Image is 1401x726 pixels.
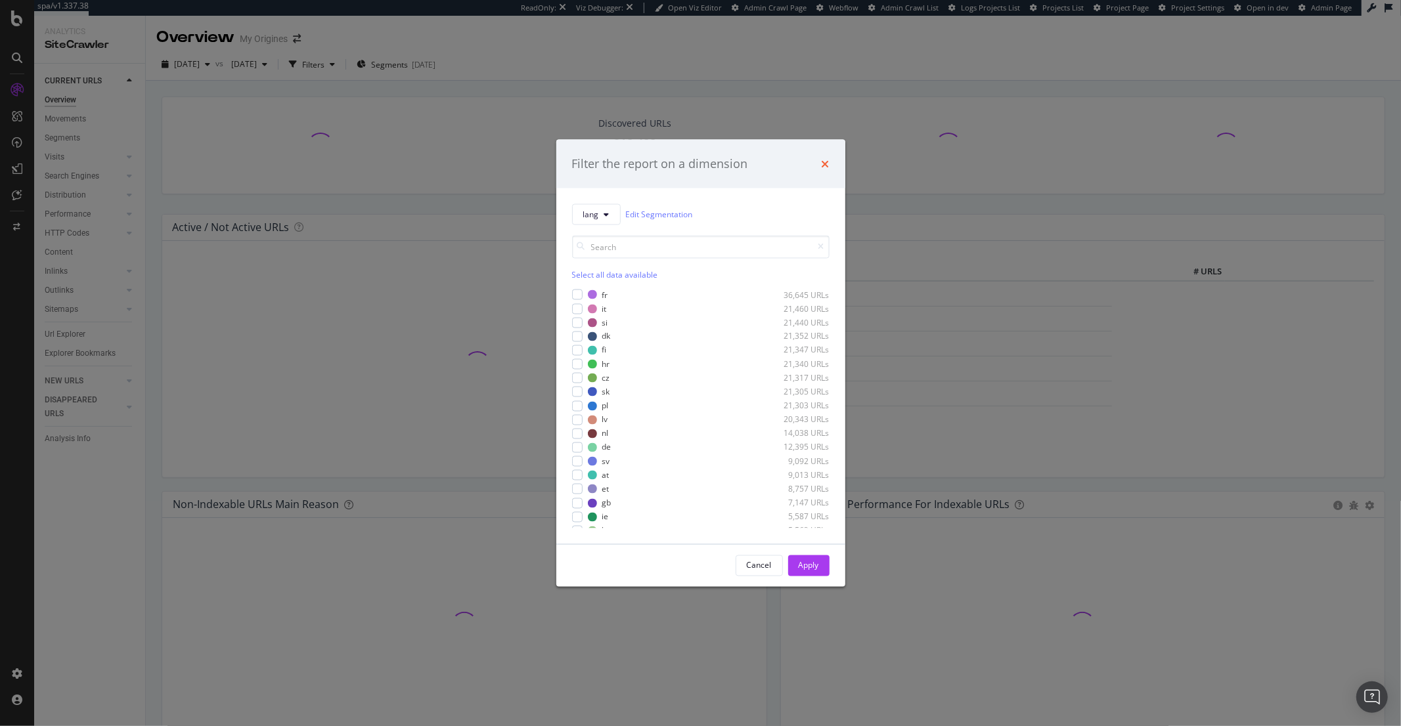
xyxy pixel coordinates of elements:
[602,289,608,300] div: fr
[765,345,830,356] div: 21,347 URLs
[572,156,748,173] div: Filter the report on a dimension
[765,525,830,536] div: 5,563 URLs
[799,560,819,571] div: Apply
[822,156,830,173] div: times
[583,209,599,220] span: lang
[572,268,830,280] div: Select all data available
[736,555,783,576] button: Cancel
[626,207,693,221] a: Edit Segmentation
[765,358,830,370] div: 21,340 URLs
[765,289,830,300] div: 36,645 URLs
[602,303,607,314] div: it
[602,498,612,509] div: gb
[602,469,610,480] div: at
[765,498,830,509] div: 7,147 URLs
[765,483,830,494] div: 8,757 URLs
[765,372,830,383] div: 21,317 URLs
[788,555,830,576] button: Apply
[765,428,830,439] div: 14,038 URLs
[602,414,608,425] div: lv
[556,140,845,587] div: modal
[765,456,830,467] div: 9,092 URLs
[602,400,609,412] div: pl
[765,414,830,425] div: 20,343 URLs
[602,428,609,439] div: nl
[765,331,830,342] div: 21,352 URLs
[765,400,830,412] div: 21,303 URLs
[765,386,830,397] div: 21,305 URLs
[602,456,610,467] div: sv
[602,483,610,494] div: et
[602,345,607,356] div: fi
[765,511,830,523] div: 5,587 URLs
[602,442,612,453] div: de
[765,317,830,328] div: 21,440 URLs
[602,511,609,523] div: ie
[765,442,830,453] div: 12,395 URLs
[765,469,830,480] div: 9,013 URLs
[572,203,621,224] button: lang
[765,303,830,314] div: 21,460 URLs
[602,372,610,383] div: cz
[1356,681,1388,713] div: Open Intercom Messenger
[602,331,611,342] div: dk
[572,235,830,258] input: Search
[602,358,610,370] div: hr
[602,386,610,397] div: sk
[602,525,607,536] div: lt
[602,317,608,328] div: si
[747,560,772,571] div: Cancel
